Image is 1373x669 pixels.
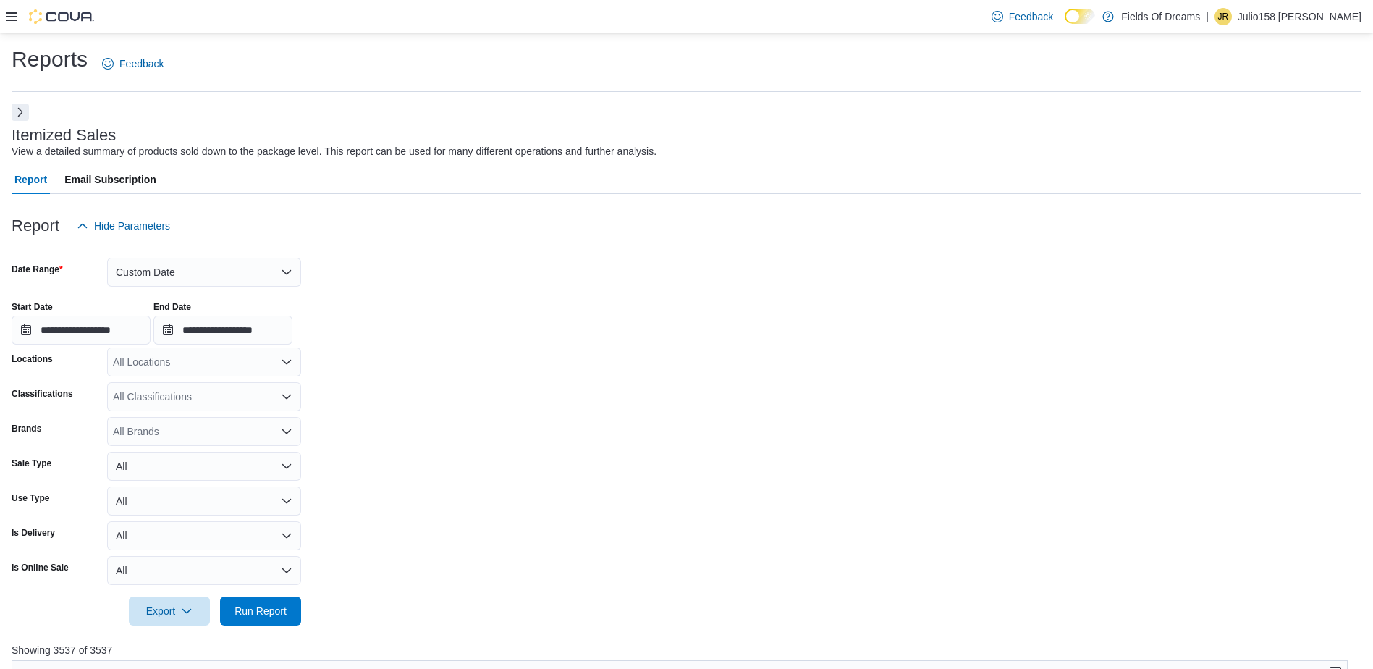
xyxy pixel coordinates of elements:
[153,316,292,345] input: Press the down key to open a popover containing a calendar.
[12,458,51,469] label: Sale Type
[138,597,201,626] span: Export
[71,211,176,240] button: Hide Parameters
[12,316,151,345] input: Press the down key to open a popover containing a calendar.
[12,104,29,121] button: Next
[12,264,63,275] label: Date Range
[1065,9,1095,24] input: Dark Mode
[153,301,191,313] label: End Date
[12,45,88,74] h1: Reports
[96,49,169,78] a: Feedback
[14,165,47,194] span: Report
[12,423,41,434] label: Brands
[12,353,53,365] label: Locations
[281,356,292,368] button: Open list of options
[107,258,301,287] button: Custom Date
[94,219,170,233] span: Hide Parameters
[12,144,656,159] div: View a detailed summary of products sold down to the package level. This report can be used for m...
[220,597,301,626] button: Run Report
[1206,8,1209,25] p: |
[12,388,73,400] label: Classifications
[1214,8,1232,25] div: Julio158 Retana
[107,487,301,516] button: All
[986,2,1059,31] a: Feedback
[281,391,292,403] button: Open list of options
[12,492,49,504] label: Use Type
[12,527,55,539] label: Is Delivery
[12,643,1361,657] p: Showing 3537 of 3537
[129,597,210,626] button: Export
[1217,8,1228,25] span: JR
[107,452,301,481] button: All
[12,127,116,144] h3: Itemized Sales
[281,426,292,437] button: Open list of options
[12,562,69,573] label: Is Online Sale
[1065,24,1065,25] span: Dark Mode
[29,9,94,24] img: Cova
[119,56,164,71] span: Feedback
[1238,8,1361,25] p: Julio158 [PERSON_NAME]
[107,556,301,585] button: All
[1121,8,1200,25] p: Fields Of Dreams
[1009,9,1053,24] span: Feedback
[12,301,53,313] label: Start Date
[235,604,287,618] span: Run Report
[107,521,301,550] button: All
[64,165,156,194] span: Email Subscription
[12,217,59,235] h3: Report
